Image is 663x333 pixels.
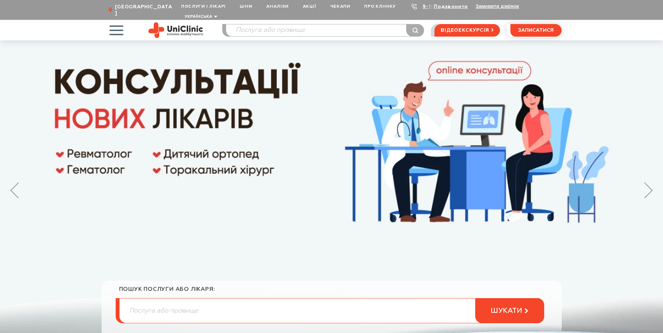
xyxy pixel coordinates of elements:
[119,286,544,298] div: пошук послуги або лікаря:
[518,28,554,33] span: записатися
[183,14,217,20] button: Українська
[491,306,522,315] span: шукати
[476,3,519,9] button: Замовити дзвінок
[441,24,489,36] span: відеоекскурсія
[115,4,174,16] span: [GEOGRAPHIC_DATA]
[148,22,203,38] img: Uniclinic
[226,24,424,36] input: Послуга або прізвище
[120,298,544,323] input: Послуга або прізвище
[423,4,438,9] a: 9-103
[434,4,468,9] a: Подзвонити
[475,298,544,323] button: шукати
[510,24,562,37] button: записатися
[185,15,212,19] span: Українська
[434,24,500,37] a: відеоекскурсія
